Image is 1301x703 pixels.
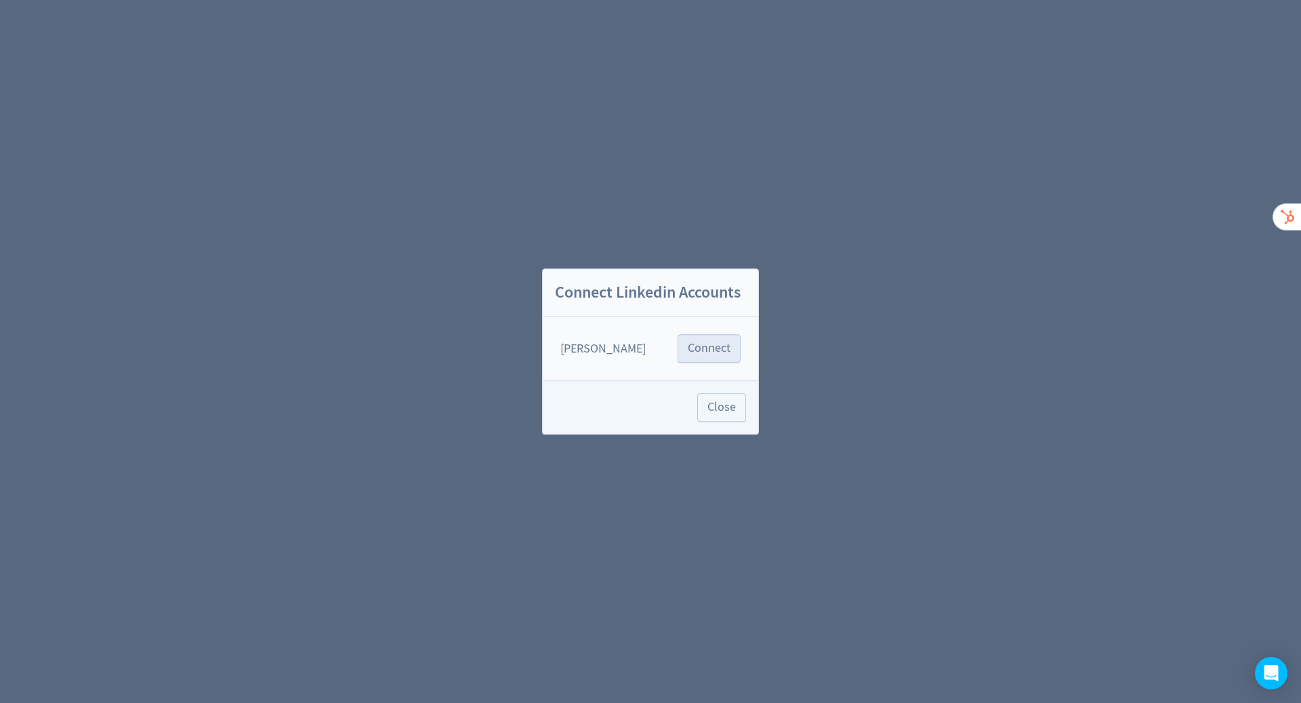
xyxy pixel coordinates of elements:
[707,401,736,414] span: Close
[688,342,730,355] span: Connect
[1255,657,1287,689] div: Open Intercom Messenger
[543,269,758,317] h2: Connect Linkedin Accounts
[560,340,646,357] div: [PERSON_NAME]
[678,334,741,363] button: Connect
[697,393,746,422] button: Close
